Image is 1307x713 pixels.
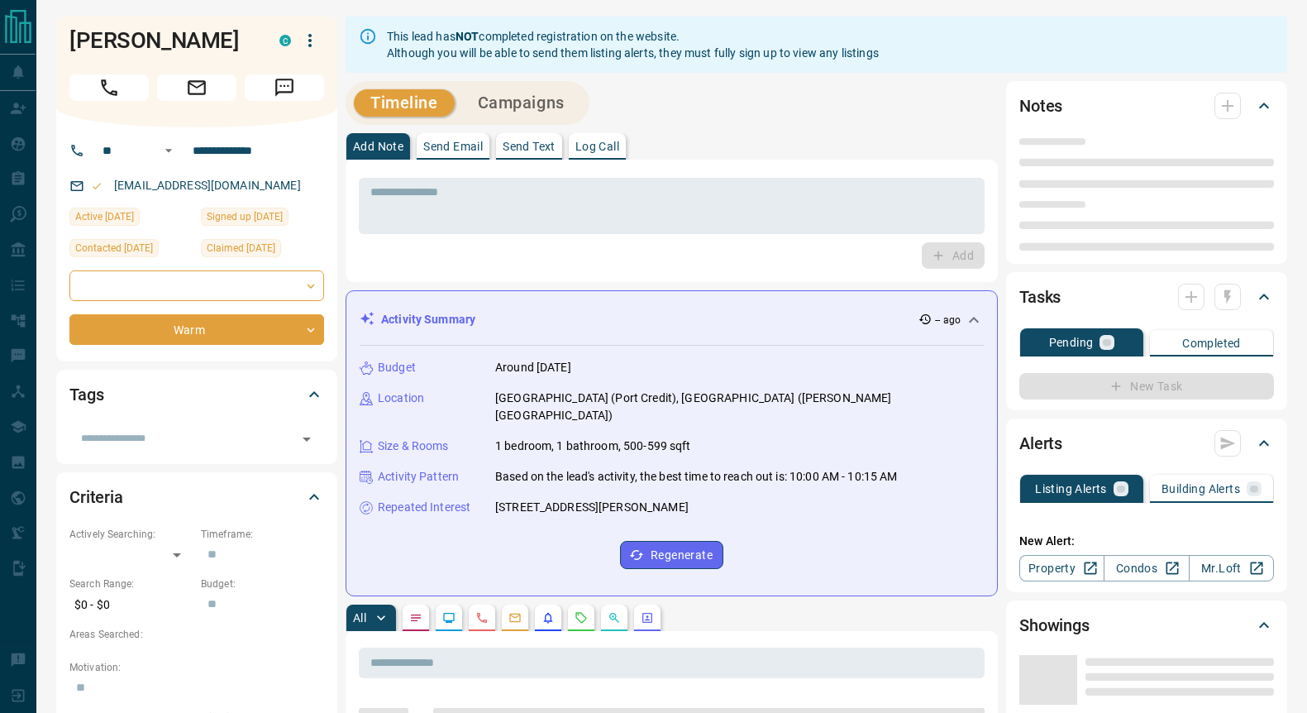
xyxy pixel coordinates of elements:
[541,611,555,624] svg: Listing Alerts
[495,499,689,516] p: [STREET_ADDRESS][PERSON_NAME]
[159,141,179,160] button: Open
[641,611,654,624] svg: Agent Actions
[295,428,318,451] button: Open
[1019,284,1061,310] h2: Tasks
[75,240,153,256] span: Contacted [DATE]
[495,359,571,376] p: Around [DATE]
[575,611,588,624] svg: Requests
[1049,337,1094,348] p: Pending
[1104,555,1189,581] a: Condos
[360,304,984,335] div: Activity Summary-- ago
[1019,533,1274,550] p: New Alert:
[503,141,556,152] p: Send Text
[69,208,193,231] div: Wed Aug 13 2025
[69,239,193,262] div: Wed Aug 13 2025
[1189,555,1274,581] a: Mr.Loft
[475,611,489,624] svg: Calls
[201,208,324,231] div: Tue Jul 25 2023
[378,390,424,407] p: Location
[1035,483,1107,495] p: Listing Alerts
[69,484,123,510] h2: Criteria
[201,239,324,262] div: Wed Aug 13 2025
[456,30,479,43] strong: NOT
[935,313,961,328] p: -- ago
[381,311,475,328] p: Activity Summary
[207,240,275,256] span: Claimed [DATE]
[69,314,324,345] div: Warm
[1019,277,1274,317] div: Tasks
[423,141,483,152] p: Send Email
[1019,430,1062,457] h2: Alerts
[69,74,149,101] span: Call
[69,381,103,408] h2: Tags
[91,180,103,192] svg: Email Valid
[1019,86,1274,126] div: Notes
[378,499,470,516] p: Repeated Interest
[378,359,416,376] p: Budget
[1019,93,1062,119] h2: Notes
[378,438,449,455] p: Size & Rooms
[575,141,619,152] p: Log Call
[69,591,193,619] p: $0 - $0
[387,22,879,68] div: This lead has completed registration on the website. Although you will be able to send them listi...
[69,577,193,591] p: Search Range:
[69,527,193,542] p: Actively Searching:
[69,660,324,675] p: Motivation:
[69,375,324,414] div: Tags
[207,208,283,225] span: Signed up [DATE]
[279,35,291,46] div: condos.ca
[201,527,324,542] p: Timeframe:
[378,468,459,486] p: Activity Pattern
[495,468,898,486] p: Based on the lead's activity, the best time to reach out is: 10:00 AM - 10:15 AM
[245,74,324,101] span: Message
[69,627,324,642] p: Areas Searched:
[201,577,324,591] p: Budget:
[1019,612,1090,639] h2: Showings
[495,390,984,424] p: [GEOGRAPHIC_DATA] (Port Credit), [GEOGRAPHIC_DATA] ([PERSON_NAME][GEOGRAPHIC_DATA])
[409,611,422,624] svg: Notes
[1019,423,1274,463] div: Alerts
[75,208,134,225] span: Active [DATE]
[1182,337,1241,349] p: Completed
[442,611,456,624] svg: Lead Browsing Activity
[620,541,723,569] button: Regenerate
[353,141,403,152] p: Add Note
[461,89,581,117] button: Campaigns
[608,611,621,624] svg: Opportunities
[354,89,455,117] button: Timeline
[157,74,236,101] span: Email
[1162,483,1240,495] p: Building Alerts
[69,477,324,517] div: Criteria
[353,612,366,624] p: All
[495,438,691,455] p: 1 bedroom, 1 bathroom, 500-599 sqft
[508,611,522,624] svg: Emails
[1019,555,1104,581] a: Property
[1019,605,1274,645] div: Showings
[114,179,301,192] a: [EMAIL_ADDRESS][DOMAIN_NAME]
[69,27,255,54] h1: [PERSON_NAME]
